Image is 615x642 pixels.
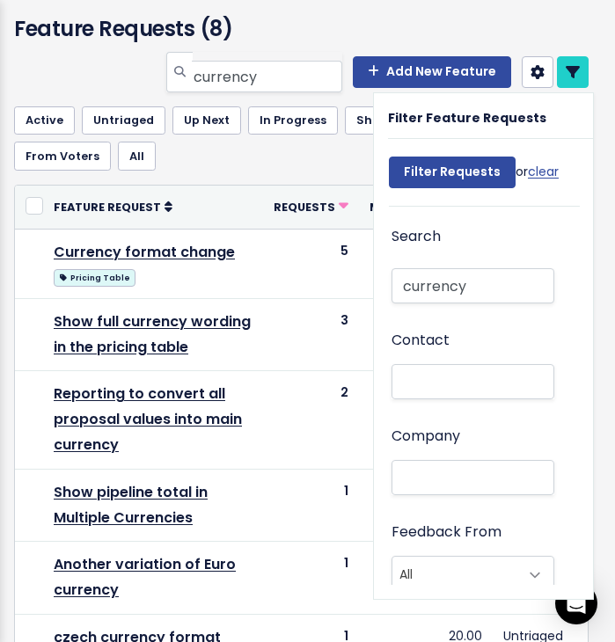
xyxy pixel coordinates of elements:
[392,268,554,303] input: Search Features
[359,469,493,542] td: 20.00
[54,311,251,357] a: Show full currency wording in the pricing table
[82,106,165,135] a: Untriaged
[359,371,493,469] td: 83.00
[353,56,511,88] a: Add New Feature
[263,298,359,371] td: 3
[54,482,208,528] a: Show pipeline total in Multiple Currencies
[392,224,441,250] label: Search
[392,520,502,545] label: Feedback From
[54,383,242,455] a: Reporting to convert all proposal values into main currency
[392,328,450,354] label: Contact
[14,13,589,45] h4: Feature Requests (8)
[370,200,471,215] span: Monthly spend
[263,229,359,298] td: 5
[263,469,359,542] td: 1
[359,542,493,615] td: 19.00
[345,106,418,135] a: Shipped
[14,106,75,135] a: Active
[392,557,518,590] span: All
[392,424,460,449] label: Company
[14,142,111,170] a: From Voters
[389,148,559,206] div: or
[248,106,338,135] a: In Progress
[392,556,554,591] span: All
[389,157,516,188] input: Filter Requests
[172,106,241,135] a: Up Next
[54,266,135,288] a: Pricing Table
[54,554,236,600] a: Another variation of Euro currency
[54,200,161,215] span: Feature Request
[274,200,335,215] span: Requests
[274,198,348,215] a: Requests
[54,269,135,287] span: Pricing Table
[263,542,359,615] td: 1
[54,198,172,215] a: Feature Request
[14,106,589,171] ul: Filter feature requests
[528,163,559,180] a: clear
[54,242,235,262] a: Currency format change
[192,61,342,92] input: Search features...
[388,109,546,127] strong: Filter Feature Requests
[359,298,493,371] td: 282.00
[118,142,156,170] a: All
[555,582,597,624] div: Open Intercom Messenger
[370,198,482,215] a: Monthly spend
[359,229,493,298] td: 706.00
[263,371,359,469] td: 2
